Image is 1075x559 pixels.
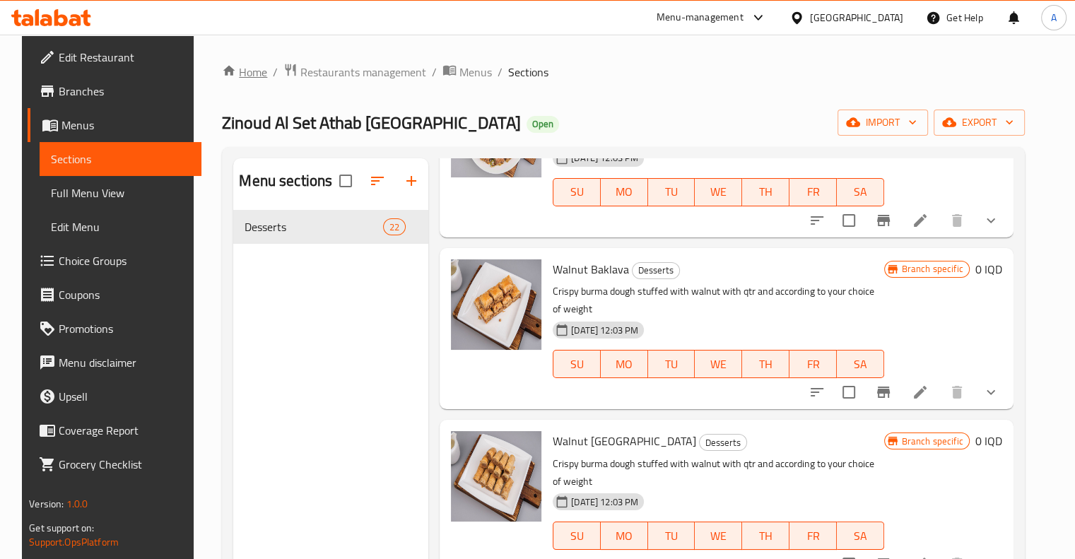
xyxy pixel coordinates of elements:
a: Coupons [28,278,201,312]
button: SU [553,178,601,206]
button: WE [695,178,742,206]
button: SU [553,350,601,378]
span: import [849,114,917,131]
span: 1.0.0 [66,495,88,513]
span: SU [559,526,595,546]
span: Select to update [834,377,864,407]
a: Full Menu View [40,176,201,210]
span: TH [748,526,784,546]
span: Zinoud Al Set Athab [GEOGRAPHIC_DATA] [222,107,521,139]
a: Sections [40,142,201,176]
span: Desserts [633,262,679,278]
a: Branches [28,74,201,108]
span: Sections [51,151,190,167]
nav: breadcrumb [222,63,1024,81]
span: Desserts [245,218,383,235]
a: Grocery Checklist [28,447,201,481]
span: [DATE] 12:03 PM [565,324,644,337]
span: MO [606,526,642,546]
button: WE [695,350,742,378]
a: Upsell [28,379,201,413]
a: Menus [28,108,201,142]
span: [DATE] 12:03 PM [565,151,644,165]
span: SU [559,354,595,375]
span: Select all sections [331,166,360,196]
li: / [432,64,437,81]
span: SA [842,182,879,202]
span: MO [606,182,642,202]
span: TH [748,182,784,202]
svg: Show Choices [982,212,999,229]
span: FR [795,526,831,546]
button: export [934,110,1025,136]
span: Restaurants management [300,64,426,81]
a: Edit menu item [912,384,929,401]
li: / [273,64,278,81]
span: Branch specific [896,262,969,276]
p: Crispy burma dough stuffed with walnut with qtr and according to your choice of weight [553,455,883,490]
span: Desserts [700,435,746,451]
span: TU [654,354,690,375]
span: MO [606,354,642,375]
nav: Menu sections [233,204,428,249]
button: sort-choices [800,204,834,237]
button: show more [974,375,1008,409]
button: Branch-specific-item [867,204,900,237]
svg: Show Choices [982,384,999,401]
span: Upsell [59,388,190,405]
button: TH [742,350,789,378]
span: Version: [29,495,64,513]
p: Crispy burma dough stuffed with walnut with qtr and according to your choice of weight [553,283,883,318]
button: MO [601,350,648,378]
span: Get support on: [29,519,94,537]
a: Menu disclaimer [28,346,201,379]
img: Walnut Burma [451,431,541,522]
span: Full Menu View [51,184,190,201]
span: Walnut [GEOGRAPHIC_DATA] [553,430,696,452]
a: Choice Groups [28,244,201,278]
span: SU [559,182,595,202]
button: TU [648,178,695,206]
a: Menus [442,63,492,81]
button: Branch-specific-item [867,375,900,409]
a: Edit Restaurant [28,40,201,74]
span: Promotions [59,320,190,337]
span: Menus [61,117,190,134]
span: FR [795,354,831,375]
button: sort-choices [800,375,834,409]
span: Choice Groups [59,252,190,269]
button: SA [837,522,884,550]
span: WE [700,182,736,202]
button: TU [648,350,695,378]
button: delete [940,204,974,237]
button: SA [837,350,884,378]
h2: Menu sections [239,170,332,192]
span: 22 [384,220,405,234]
button: Add section [394,164,428,198]
span: Sort sections [360,164,394,198]
span: TH [748,354,784,375]
a: Restaurants management [283,63,426,81]
h6: 0 IQD [975,259,1002,279]
div: Menu-management [657,9,744,26]
button: SU [553,522,601,550]
span: Grocery Checklist [59,456,190,473]
span: A [1051,10,1057,25]
span: Menus [459,64,492,81]
a: Support.OpsPlatform [29,533,119,551]
button: FR [789,522,837,550]
button: TH [742,178,789,206]
button: WE [695,522,742,550]
button: SA [837,178,884,206]
button: show more [974,204,1008,237]
span: Walnut Baklava [553,259,629,280]
a: Promotions [28,312,201,346]
div: [GEOGRAPHIC_DATA] [810,10,903,25]
span: TU [654,182,690,202]
div: items [383,218,406,235]
span: Menu disclaimer [59,354,190,371]
span: FR [795,182,831,202]
button: FR [789,178,837,206]
h6: 0 IQD [975,431,1002,451]
button: TU [648,522,695,550]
